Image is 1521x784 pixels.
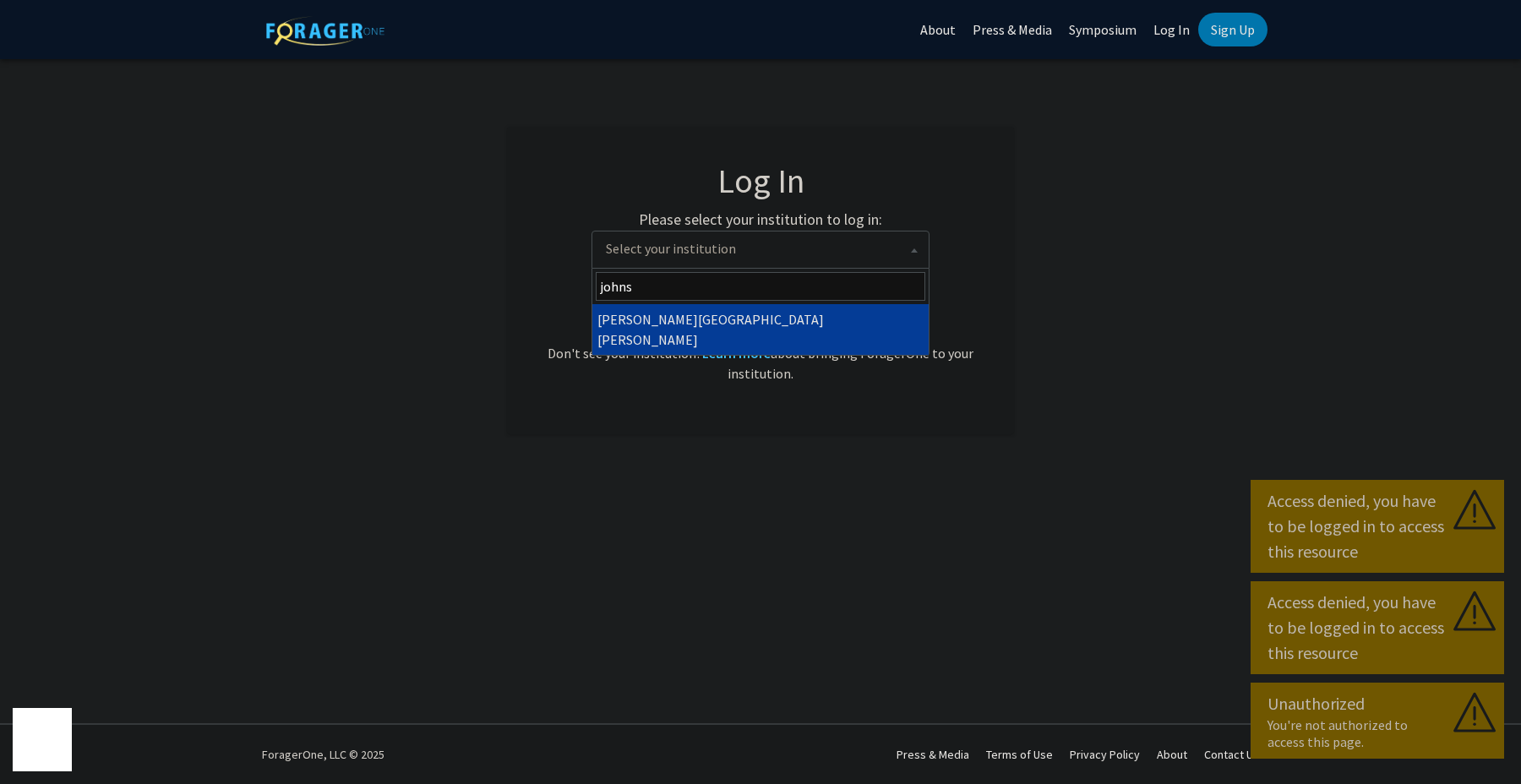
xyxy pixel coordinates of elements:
div: ForagerOne, LLC © 2025 [262,725,384,784]
div: No account? . Don't see your institution? about bringing ForagerOne to your institution. [541,302,980,384]
li: [PERSON_NAME][GEOGRAPHIC_DATA][PERSON_NAME] [592,304,929,355]
a: Privacy Policy [1070,747,1140,762]
span: Select your institution [606,240,736,257]
span: Select your institution [599,231,929,266]
h1: Log In [541,161,980,201]
a: Press & Media [897,747,969,762]
div: Access denied, you have to be logged in to access this resource [1267,488,1487,564]
iframe: Chat [13,708,72,771]
a: Sign Up [1198,13,1267,46]
img: ForagerOne Logo [266,16,384,46]
div: Unauthorized [1267,691,1487,716]
span: Select your institution [591,231,929,269]
div: Access denied, you have to be logged in to access this resource [1267,590,1487,666]
input: Search [596,272,925,301]
div: You're not authorized to access this page. [1267,716,1487,750]
a: About [1157,747,1187,762]
a: Contact Us [1204,747,1259,762]
a: Terms of Use [986,747,1053,762]
label: Please select your institution to log in: [639,208,882,231]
